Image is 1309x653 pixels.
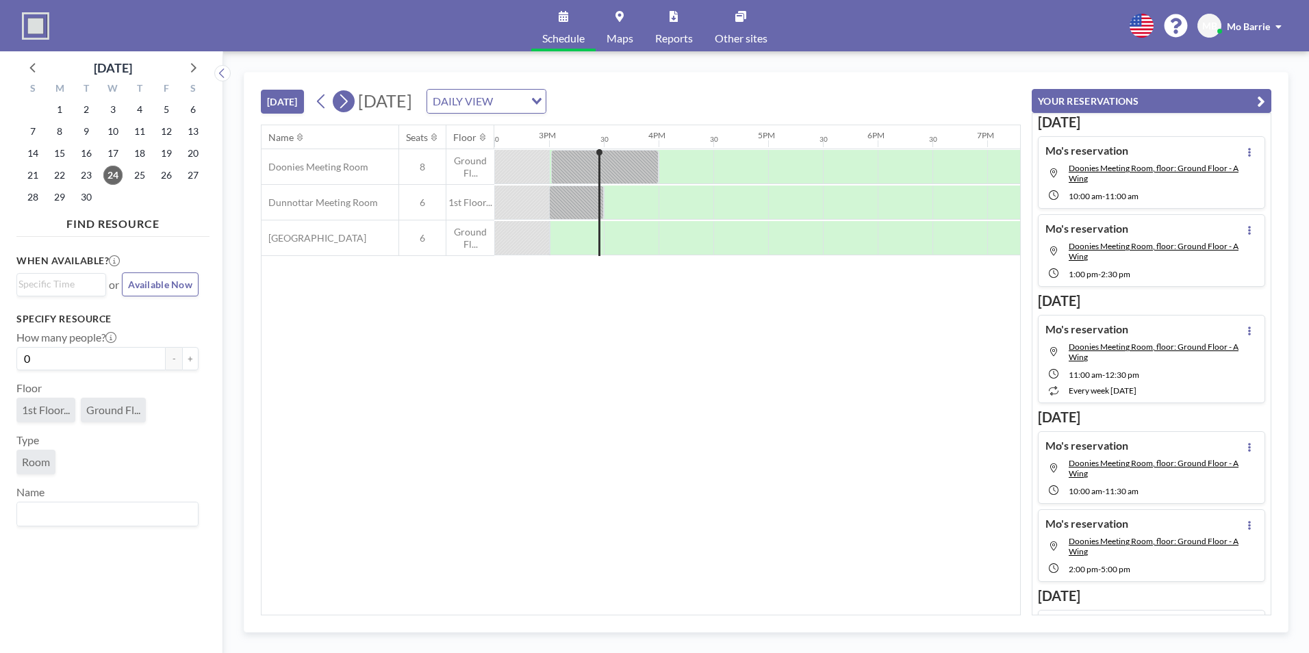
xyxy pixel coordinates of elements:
span: MB [1202,20,1217,32]
span: 10:00 AM [1069,486,1102,496]
span: Wednesday, September 10, 2025 [103,122,123,141]
span: Sunday, September 28, 2025 [23,188,42,207]
div: T [126,81,153,99]
span: 2:30 PM [1101,269,1130,279]
span: Ground Fl... [446,155,494,179]
div: Search for option [17,274,105,294]
span: Reports [655,33,693,44]
span: [GEOGRAPHIC_DATA] [262,232,366,244]
span: Saturday, September 6, 2025 [183,100,203,119]
div: 5PM [758,130,775,140]
span: [DATE] [358,90,412,111]
span: Friday, September 5, 2025 [157,100,176,119]
span: 1:00 PM [1069,269,1098,279]
span: Maps [607,33,633,44]
span: Monday, September 15, 2025 [50,144,69,163]
span: Sunday, September 7, 2025 [23,122,42,141]
span: 8 [399,161,446,173]
div: 7PM [977,130,994,140]
div: 30 [710,135,718,144]
div: S [179,81,206,99]
div: Search for option [17,502,198,526]
span: - [1102,486,1105,496]
h3: [DATE] [1038,292,1265,309]
span: Wednesday, September 3, 2025 [103,100,123,119]
span: 11:00 AM [1069,370,1102,380]
span: every week [DATE] [1069,385,1136,396]
span: 2:00 PM [1069,564,1098,574]
h4: Mo's reservation [1045,144,1128,157]
span: Monday, September 29, 2025 [50,188,69,207]
span: Saturday, September 20, 2025 [183,144,203,163]
span: Tuesday, September 30, 2025 [77,188,96,207]
span: Available Now [128,279,192,290]
span: - [1102,370,1105,380]
span: 1st Floor... [22,403,70,417]
span: 1st Floor... [446,196,494,209]
span: - [1102,191,1105,201]
span: Tuesday, September 23, 2025 [77,166,96,185]
span: Doonies Meeting Room [262,161,368,173]
span: Schedule [542,33,585,44]
span: Monday, September 8, 2025 [50,122,69,141]
span: Room [22,455,50,469]
span: Friday, September 12, 2025 [157,122,176,141]
span: Doonies Meeting Room, floor: Ground Floor - A Wing [1069,536,1238,556]
input: Search for option [497,92,523,110]
span: 11:00 AM [1105,191,1139,201]
span: Doonies Meeting Room, floor: Ground Floor - A Wing [1069,342,1238,362]
span: Dunnottar Meeting Room [262,196,378,209]
span: Sunday, September 21, 2025 [23,166,42,185]
div: [DATE] [94,58,132,77]
span: Wednesday, September 24, 2025 [103,166,123,185]
div: Seats [406,131,428,144]
span: Tuesday, September 2, 2025 [77,100,96,119]
span: or [109,278,119,292]
img: organization-logo [22,12,49,40]
span: 10:00 AM [1069,191,1102,201]
label: Type [16,433,39,447]
input: Search for option [18,277,98,292]
button: YOUR RESERVATIONS [1032,89,1271,113]
button: + [182,347,199,370]
span: 6 [399,196,446,209]
span: Tuesday, September 9, 2025 [77,122,96,141]
span: 12:30 PM [1105,370,1139,380]
div: Floor [453,131,476,144]
span: Tuesday, September 16, 2025 [77,144,96,163]
div: W [100,81,127,99]
div: 30 [600,135,609,144]
div: 30 [929,135,937,144]
div: Name [268,131,294,144]
span: Thursday, September 18, 2025 [130,144,149,163]
button: - [166,347,182,370]
span: Doonies Meeting Room, floor: Ground Floor - A Wing [1069,241,1238,261]
span: Monday, September 1, 2025 [50,100,69,119]
label: How many people? [16,331,116,344]
input: Search for option [18,505,190,523]
h4: Mo's reservation [1045,439,1128,452]
button: Available Now [122,272,199,296]
span: Friday, September 19, 2025 [157,144,176,163]
span: DAILY VIEW [430,92,496,110]
h3: [DATE] [1038,409,1265,426]
div: F [153,81,179,99]
h4: Mo's reservation [1045,322,1128,336]
div: M [47,81,73,99]
div: 3PM [539,130,556,140]
span: 11:30 AM [1105,486,1139,496]
span: 5:00 PM [1101,564,1130,574]
span: Ground Fl... [446,226,494,250]
h3: Specify resource [16,313,199,325]
span: Thursday, September 4, 2025 [130,100,149,119]
span: Saturday, September 27, 2025 [183,166,203,185]
h4: Mo's reservation [1045,517,1128,530]
span: Wednesday, September 17, 2025 [103,144,123,163]
span: Doonies Meeting Room, floor: Ground Floor - A Wing [1069,163,1238,183]
h3: [DATE] [1038,587,1265,604]
span: Mo Barrie [1227,21,1270,32]
span: 6 [399,232,446,244]
div: 30 [819,135,828,144]
span: Thursday, September 11, 2025 [130,122,149,141]
div: S [20,81,47,99]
